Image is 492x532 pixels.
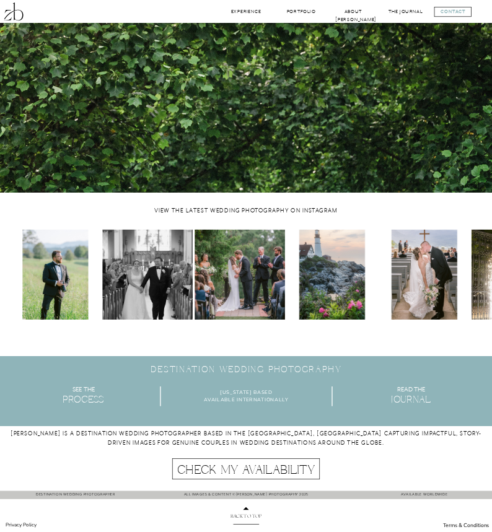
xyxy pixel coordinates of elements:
[50,395,116,408] a: Process
[388,8,423,16] a: The Journal
[2,492,149,499] h2: Destination Wedding Photographer
[198,513,294,521] a: back to top
[174,463,318,474] a: Check My Availability
[169,389,323,404] h2: [US_STATE] Based Available Internationally
[287,229,377,320] img: This Southern summer heatwave has me thinking about Northern days filled with ocean spray and wil...
[377,492,472,499] p: Available worldwide
[230,8,263,16] a: Experience
[58,385,109,394] a: See The
[195,229,285,320] img: The likes, the trends, the algorithms…they’re not why I’m here. I’m here for the way your partner...
[102,229,193,320] img: Personal opinion: Real is better than staged any day of the week. It will go by so much faster th...
[335,8,371,16] a: About [PERSON_NAME]
[86,364,406,375] h3: Destination Wedding Photography
[11,229,101,320] img: Consider this a reintroduction. Still chasing real moments. Still telling stories with style. It’...
[284,8,318,16] a: Portfolio
[69,206,423,219] a: View The Latest Wedding Photography on Instagram
[385,385,437,394] a: Read the
[169,492,323,499] p: All Images & Content ©[PERSON_NAME] Photography 2025
[440,522,492,530] a: Terms & Conditions
[378,395,444,408] a: Journal
[379,229,470,320] img: Some weddings remind you why you love what you do. This one? It had everything. A mountaintop cer...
